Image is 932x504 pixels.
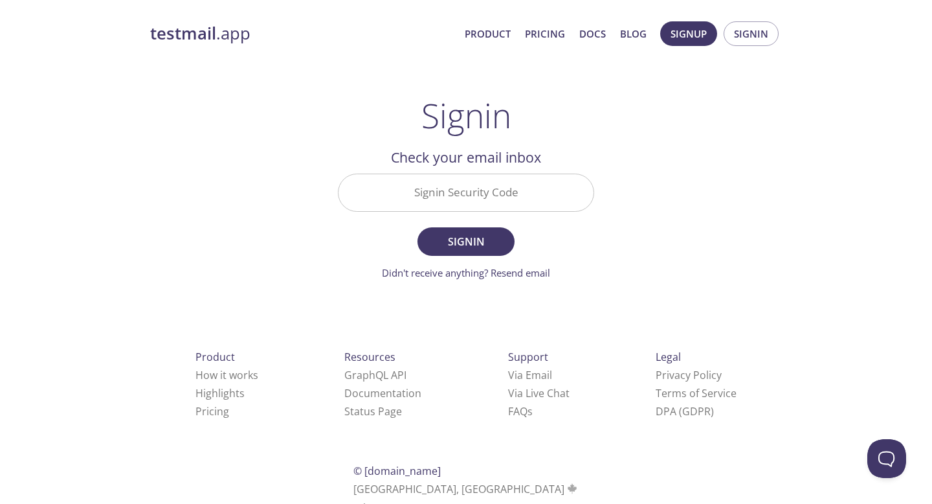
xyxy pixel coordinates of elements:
span: s [527,404,533,418]
a: Via Live Chat [508,386,570,400]
a: Status Page [344,404,402,418]
a: Via Email [508,368,552,382]
button: Signin [417,227,515,256]
a: Privacy Policy [656,368,722,382]
a: Didn't receive anything? Resend email [382,266,550,279]
strong: testmail [150,22,216,45]
span: Signin [734,25,768,42]
span: Signup [671,25,707,42]
span: Support [508,350,548,364]
span: Product [195,350,235,364]
a: Documentation [344,386,421,400]
a: GraphQL API [344,368,406,382]
a: Docs [579,25,606,42]
span: Resources [344,350,395,364]
span: Signin [432,233,500,251]
a: Terms of Service [656,386,737,400]
button: Signin [724,21,779,46]
h1: Signin [421,96,511,135]
a: testmail.app [150,23,454,45]
button: Signup [660,21,717,46]
a: Pricing [195,404,229,418]
span: © [DOMAIN_NAME] [353,464,441,478]
a: DPA (GDPR) [656,404,714,418]
a: Pricing [525,25,565,42]
a: Blog [620,25,647,42]
a: Highlights [195,386,245,400]
h2: Check your email inbox [338,146,594,168]
iframe: Help Scout Beacon - Open [867,439,906,478]
a: FAQ [508,404,533,418]
a: Product [465,25,511,42]
span: [GEOGRAPHIC_DATA], [GEOGRAPHIC_DATA] [353,482,579,496]
a: How it works [195,368,258,382]
span: Legal [656,350,681,364]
